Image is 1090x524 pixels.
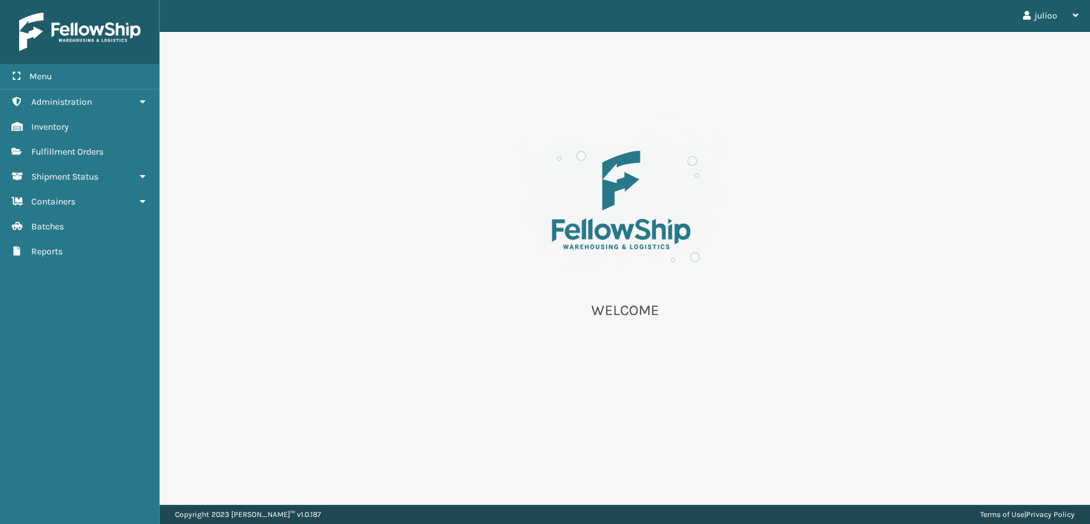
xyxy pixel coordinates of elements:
a: Privacy Policy [1026,510,1075,519]
p: WELCOME [497,301,753,320]
p: Copyright 2023 [PERSON_NAME]™ v 1.0.187 [175,505,321,524]
span: Inventory [31,121,69,132]
span: Batches [31,221,64,232]
a: Terms of Use [980,510,1024,519]
span: Fulfillment Orders [31,146,103,157]
span: Containers [31,196,75,207]
img: logo [19,13,140,51]
div: | [980,505,1075,524]
span: Shipment Status [31,171,98,182]
span: Menu [29,71,52,82]
span: Reports [31,246,63,257]
span: Administration [31,96,92,107]
img: es-welcome.8eb42ee4.svg [497,109,753,286]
